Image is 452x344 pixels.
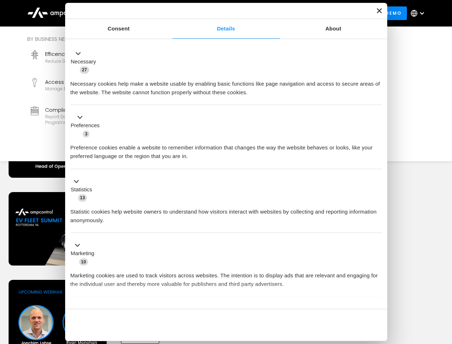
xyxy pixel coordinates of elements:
label: Statistics [71,186,92,194]
button: Unclassified (2) [71,305,129,314]
label: Necessary [71,58,96,66]
label: Preferences [71,121,100,130]
a: Details [172,19,280,39]
span: 27 [80,66,89,73]
div: Necessary cookies help make a website usable by enabling basic functions like page navigation and... [71,74,382,97]
span: 3 [83,130,89,138]
a: About [280,19,387,39]
button: Statistics (13) [71,177,97,202]
a: Consent [65,19,172,39]
label: Marketing [71,249,94,258]
button: Okay [279,315,381,335]
button: Marketing (10) [71,241,99,266]
span: 13 [78,194,87,201]
span: 10 [79,258,88,266]
button: Close banner [377,8,382,13]
div: Statistic cookies help website owners to understand how visitors interact with websites by collec... [71,202,382,225]
button: Necessary (27) [71,49,101,74]
div: Marketing cookies are used to track visitors across websites. The intention is to display ads tha... [71,266,382,288]
div: Preference cookies enable a website to remember information that changes the way the website beha... [71,138,382,161]
span: 2 [118,306,125,313]
button: Preferences (3) [71,113,104,138]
